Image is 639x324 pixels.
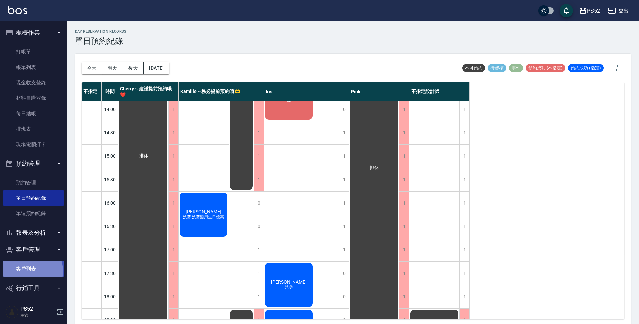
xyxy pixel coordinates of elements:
[349,82,409,101] div: Pink
[339,145,349,168] div: 1
[399,192,409,215] div: 1
[526,65,565,71] span: 預約成功 (不指定)
[254,238,264,261] div: 1
[102,238,118,261] div: 17:00
[3,206,64,221] a: 單週預約紀錄
[284,285,294,290] span: 洗剪
[254,168,264,191] div: 1
[576,4,603,18] button: PS52
[368,165,380,171] span: 排休
[102,261,118,285] div: 17:30
[3,279,64,297] button: 行銷工具
[254,215,264,238] div: 0
[75,36,127,46] h3: 單日預約紀錄
[179,82,264,101] div: Kamille～務必提前預約唷🫶
[123,62,144,74] button: 後天
[339,192,349,215] div: 1
[339,262,349,285] div: 0
[339,215,349,238] div: 1
[168,192,178,215] div: 1
[3,44,64,60] a: 打帳單
[168,285,178,308] div: 1
[459,145,469,168] div: 1
[168,215,178,238] div: 1
[339,168,349,191] div: 1
[82,62,102,74] button: 今天
[399,98,409,121] div: 1
[3,137,64,152] a: 現場電腦打卡
[254,98,264,121] div: 1
[182,214,225,220] span: 洗剪 洗剪髮用生日優惠
[264,82,349,101] div: Iris
[339,121,349,144] div: 1
[568,65,604,71] span: 預約成功 (指定)
[254,145,264,168] div: 1
[8,6,27,14] img: Logo
[459,192,469,215] div: 1
[75,29,127,34] h2: day Reservation records
[399,121,409,144] div: 1
[102,215,118,238] div: 16:30
[3,90,64,106] a: 材料自購登錄
[3,155,64,172] button: 預約管理
[168,168,178,191] div: 1
[3,175,64,190] a: 預約管理
[5,305,19,319] img: Person
[254,262,264,285] div: 1
[3,60,64,75] a: 帳單列表
[102,285,118,308] div: 18:00
[3,241,64,258] button: 客戶管理
[3,190,64,206] a: 單日預約紀錄
[20,306,55,312] h5: PS52
[3,121,64,137] a: 排班表
[3,75,64,90] a: 現金收支登錄
[399,262,409,285] div: 1
[459,121,469,144] div: 1
[399,168,409,191] div: 1
[254,121,264,144] div: 1
[3,224,64,241] button: 報表及分析
[138,153,150,159] span: 排休
[462,65,485,71] span: 不可預約
[488,65,506,71] span: 待審核
[587,7,600,15] div: PS52
[102,191,118,215] div: 16:00
[102,82,118,101] div: 時間
[339,98,349,121] div: 0
[509,65,523,71] span: 事件
[168,238,178,261] div: 1
[459,98,469,121] div: 1
[399,238,409,261] div: 1
[3,261,64,277] a: 客戶列表
[168,262,178,285] div: 1
[184,209,223,214] span: [PERSON_NAME]
[459,285,469,308] div: 1
[144,62,169,74] button: [DATE]
[399,215,409,238] div: 1
[168,121,178,144] div: 1
[254,285,264,308] div: 1
[168,145,178,168] div: 1
[102,168,118,191] div: 15:30
[459,238,469,261] div: 1
[254,192,264,215] div: 0
[82,82,102,101] div: 不指定
[168,98,178,121] div: 1
[102,144,118,168] div: 15:00
[605,5,631,17] button: 登出
[339,238,349,261] div: 1
[102,62,123,74] button: 明天
[560,4,573,17] button: save
[339,285,349,308] div: 0
[3,106,64,121] a: 每日結帳
[102,121,118,144] div: 14:30
[459,215,469,238] div: 1
[409,82,470,101] div: 不指定設計師
[270,279,308,285] span: [PERSON_NAME]
[102,98,118,121] div: 14:00
[459,168,469,191] div: 1
[459,262,469,285] div: 1
[20,312,55,318] p: 主管
[399,285,409,308] div: 1
[118,82,179,101] div: Cherry～建議提前預約哦❤️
